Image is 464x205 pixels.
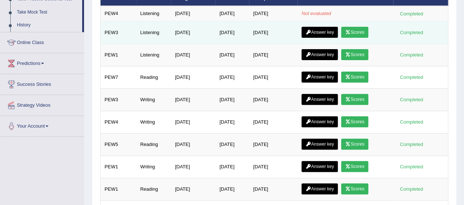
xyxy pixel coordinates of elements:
[397,96,426,103] div: Completed
[397,163,426,171] div: Completed
[215,111,249,133] td: [DATE]
[249,44,297,66] td: [DATE]
[249,21,297,44] td: [DATE]
[397,185,426,193] div: Completed
[302,94,338,105] a: Answer key
[249,133,297,155] td: [DATE]
[302,72,338,83] a: Answer key
[397,118,426,126] div: Completed
[171,66,215,88] td: [DATE]
[397,73,426,81] div: Completed
[101,21,136,44] td: PEW3
[136,155,171,178] td: Writing
[101,178,136,200] td: PEW1
[136,88,171,111] td: Writing
[136,133,171,155] td: Reading
[0,32,84,51] a: Online Class
[215,44,249,66] td: [DATE]
[215,21,249,44] td: [DATE]
[171,111,215,133] td: [DATE]
[171,6,215,21] td: [DATE]
[397,10,426,18] div: Completed
[341,139,368,150] a: Scores
[215,133,249,155] td: [DATE]
[171,88,215,111] td: [DATE]
[249,155,297,178] td: [DATE]
[341,116,368,127] a: Scores
[0,53,84,72] a: Predictions
[302,161,338,172] a: Answer key
[101,66,136,88] td: PEW7
[171,21,215,44] td: [DATE]
[136,111,171,133] td: Writing
[136,21,171,44] td: Listening
[101,133,136,155] td: PEW5
[215,155,249,178] td: [DATE]
[101,111,136,133] td: PEW4
[136,44,171,66] td: Listening
[101,44,136,66] td: PEW1
[249,111,297,133] td: [DATE]
[397,51,426,59] div: Completed
[341,94,368,105] a: Scores
[0,116,84,134] a: Your Account
[0,95,84,113] a: Strategy Videos
[0,74,84,92] a: Success Stories
[101,155,136,178] td: PEW1
[215,6,249,21] td: [DATE]
[171,133,215,155] td: [DATE]
[397,29,426,36] div: Completed
[14,6,82,19] a: Take Mock Test
[397,140,426,148] div: Completed
[302,116,338,127] a: Answer key
[101,6,136,21] td: PEW4
[171,178,215,200] td: [DATE]
[249,6,297,21] td: [DATE]
[249,178,297,200] td: [DATE]
[171,44,215,66] td: [DATE]
[136,6,171,21] td: Listening
[136,178,171,200] td: Reading
[302,11,331,16] em: Not evaluated
[215,88,249,111] td: [DATE]
[341,183,368,194] a: Scores
[341,72,368,83] a: Scores
[215,66,249,88] td: [DATE]
[136,66,171,88] td: Reading
[249,88,297,111] td: [DATE]
[249,66,297,88] td: [DATE]
[302,27,338,38] a: Answer key
[341,27,368,38] a: Scores
[302,139,338,150] a: Answer key
[14,19,82,32] a: History
[341,49,368,60] a: Scores
[171,155,215,178] td: [DATE]
[215,178,249,200] td: [DATE]
[101,88,136,111] td: PEW3
[302,183,338,194] a: Answer key
[341,161,368,172] a: Scores
[302,49,338,60] a: Answer key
